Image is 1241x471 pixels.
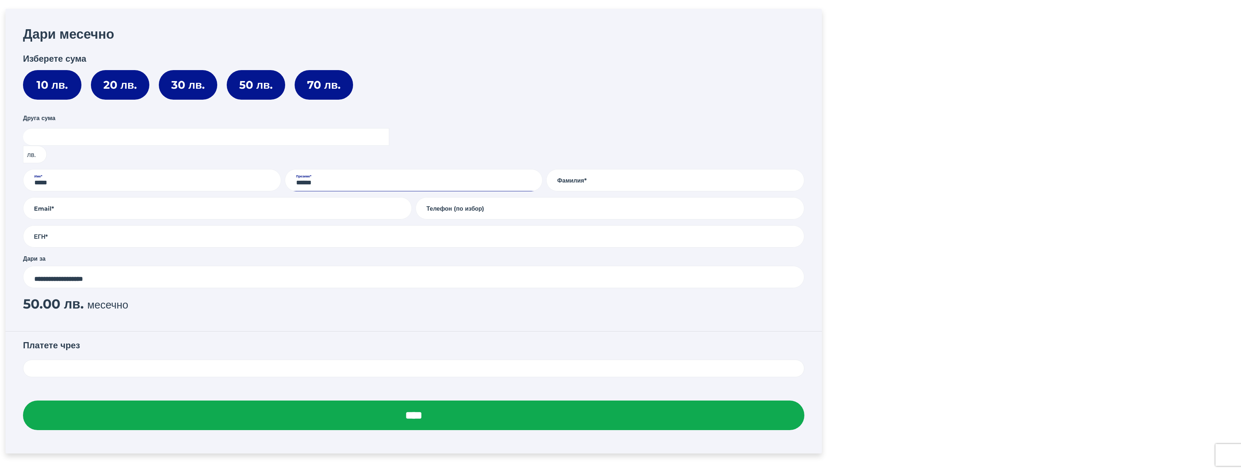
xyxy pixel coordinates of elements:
[34,365,793,372] iframe: Secure card payment input frame
[23,340,804,354] h3: Платете чрез
[91,70,149,100] label: 20 лв.
[23,70,81,100] label: 10 лв.
[227,70,285,100] label: 50 лв.
[23,114,55,123] label: Друга сума
[23,54,804,64] h3: Изберете сума
[87,298,128,311] span: месечно
[23,296,60,312] span: 50.00
[23,26,804,42] h2: Дари месечно
[159,70,217,100] label: 30 лв.
[23,146,47,163] span: лв.
[64,296,84,312] span: лв.
[295,70,353,100] label: 70 лв.
[23,254,46,263] label: Дари за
